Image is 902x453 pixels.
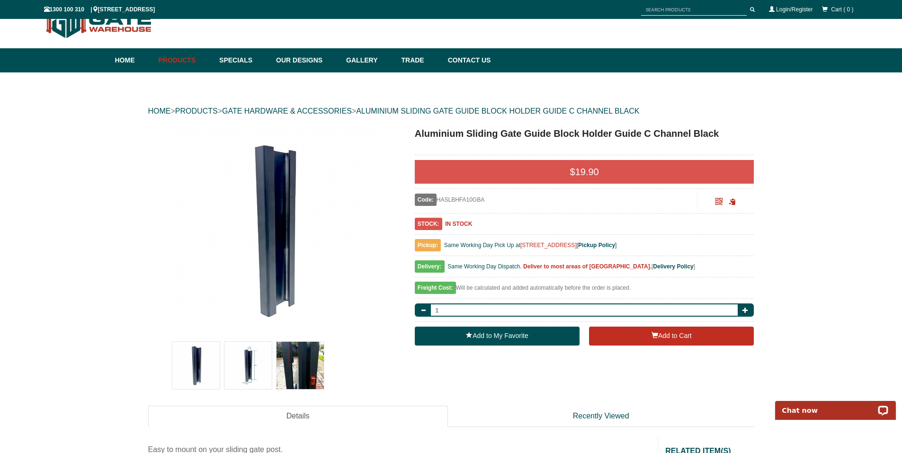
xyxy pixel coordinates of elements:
[415,239,441,251] span: Pickup:
[224,342,272,389] img: Aluminium Sliding Gate Guide Block Holder Guide C Channel Black
[520,242,577,249] a: [STREET_ADDRESS]
[148,107,171,115] a: HOME
[271,48,341,72] a: Our Designs
[415,194,437,206] span: Code:
[523,263,652,270] b: Deliver to most areas of [GEOGRAPHIC_DATA].
[776,6,813,13] a: Login/Register
[415,261,754,277] div: [ ]
[589,327,754,346] button: Add to Cart
[222,107,352,115] a: GATE HARDWARE & ACCESSORIES
[641,4,747,16] input: SEARCH PRODUCTS
[415,282,754,299] div: Will be calculated and added automatically before the order is placed.
[769,390,902,420] iframe: LiveChat chat widget
[415,327,580,346] a: Add to My Favorite
[415,218,442,230] span: STOCK:
[575,167,599,177] span: 19.90
[396,48,443,72] a: Trade
[170,126,378,335] img: Aluminium Sliding Gate Guide Block Holder Guide C Channel Black - - Gate Warehouse
[729,198,736,205] span: Click to copy the URL
[148,406,448,427] a: Details
[341,48,396,72] a: Gallery
[149,126,400,335] a: Aluminium Sliding Gate Guide Block Holder Guide C Channel Black - - Gate Warehouse
[356,107,639,115] a: ALUMINIUM SLIDING GATE GUIDE BLOCK HOLDER GUIDE C CHANNEL BLACK
[415,260,445,273] span: Delivery:
[653,263,693,270] a: Delivery Policy
[154,48,215,72] a: Products
[443,48,491,72] a: Contact Us
[175,107,218,115] a: PRODUCTS
[444,242,617,249] span: Same Working Day Pick Up at [ ]
[214,48,271,72] a: Specials
[415,282,456,294] span: Freight Cost:
[831,6,853,13] span: Cart ( 0 )
[148,96,754,126] div: > > >
[445,221,472,227] b: IN STOCK
[277,342,324,389] img: Aluminium Sliding Gate Guide Block Holder Guide C Channel Black
[578,242,615,249] a: Pickup Policy
[448,406,754,427] a: Recently Viewed
[172,342,220,389] img: Aluminium Sliding Gate Guide Block Holder Guide C Channel Black
[415,126,754,141] h1: Aluminium Sliding Gate Guide Block Holder Guide C Channel Black
[415,160,754,184] div: $
[447,263,522,270] span: Same Working Day Dispatch.
[115,48,154,72] a: Home
[715,199,723,206] a: Click to enlarge and scan to share.
[415,194,697,206] div: HASLBHFA10GBA
[44,6,155,13] span: 1300 100 310 | [STREET_ADDRESS]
